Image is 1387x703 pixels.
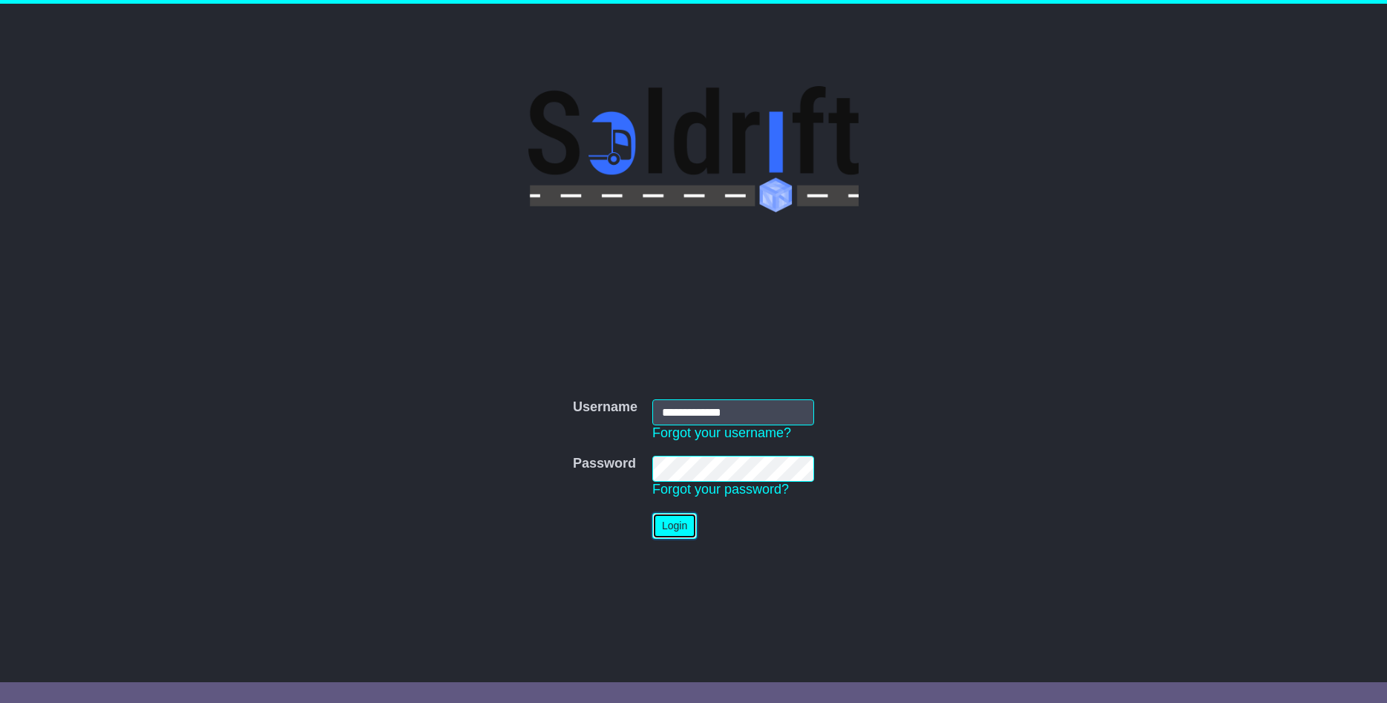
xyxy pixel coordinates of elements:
[652,425,791,440] a: Forgot your username?
[652,513,697,539] button: Login
[573,456,636,472] label: Password
[652,482,789,497] a: Forgot your password?
[573,399,637,416] label: Username
[528,86,859,212] img: Soldrift Pty Ltd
